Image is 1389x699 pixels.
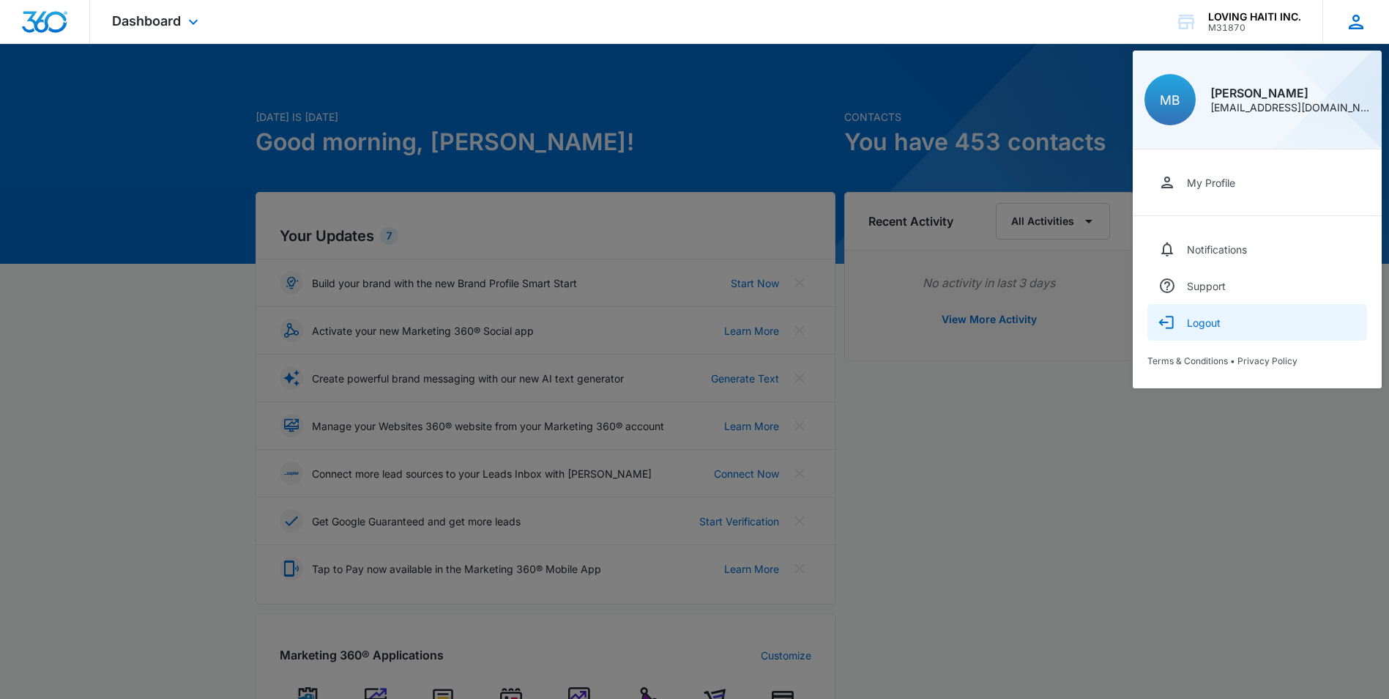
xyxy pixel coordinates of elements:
[1208,11,1301,23] div: account name
[1210,103,1370,113] div: [EMAIL_ADDRESS][DOMAIN_NAME]
[112,13,181,29] span: Dashboard
[1208,23,1301,33] div: account id
[1147,304,1367,341] button: Logout
[1147,231,1367,267] a: Notifications
[1187,177,1235,189] div: My Profile
[1147,355,1228,366] a: Terms & Conditions
[1160,92,1180,108] span: MB
[1187,243,1247,256] div: Notifications
[1187,317,1221,329] div: Logout
[1147,164,1367,201] a: My Profile
[1147,267,1367,304] a: Support
[1237,355,1297,366] a: Privacy Policy
[1210,87,1370,99] div: [PERSON_NAME]
[1147,355,1367,366] div: •
[1187,280,1226,292] div: Support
